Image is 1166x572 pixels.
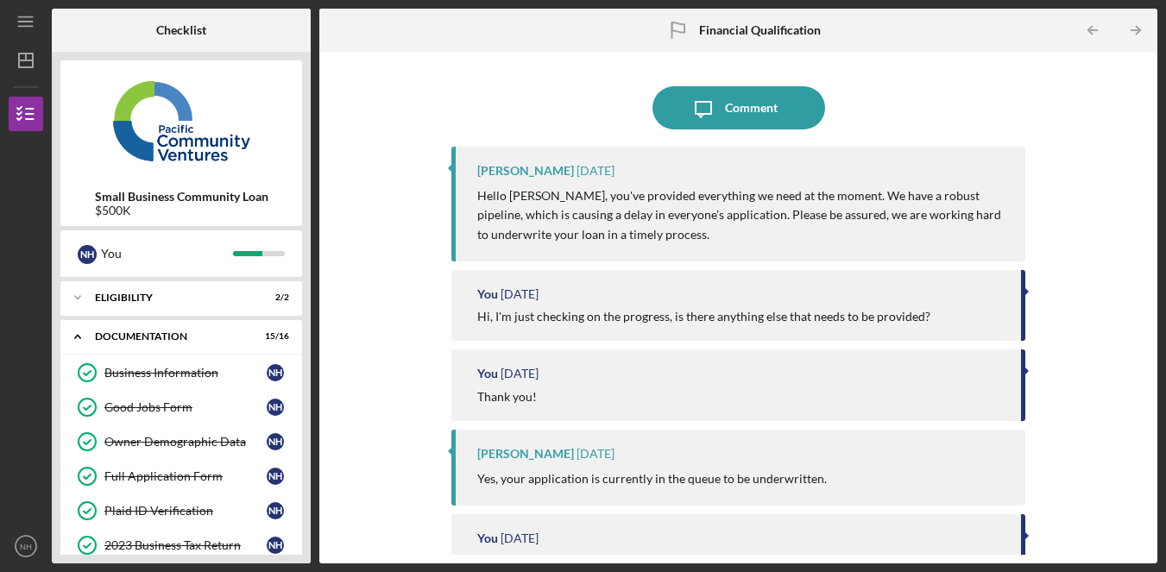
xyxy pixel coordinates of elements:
text: NH [20,542,32,551]
time: 2025-08-12 03:36 [501,287,539,301]
a: Plaid ID VerificationNH [69,493,293,528]
div: [PERSON_NAME] [477,447,574,461]
div: Owner Demographic Data [104,435,267,449]
div: N H [267,502,284,519]
p: Hello [PERSON_NAME], you've provided everything we need at the moment. We have a robust pipeline,... [477,186,1009,244]
time: 2025-07-30 15:30 [501,531,539,545]
div: N H [267,537,284,554]
div: Hi, I'm just checking on the progress, is there anything else that needs to be provided? [477,310,930,324]
time: 2025-07-31 19:50 [501,367,539,380]
div: Full Application Form [104,469,267,483]
div: N H [267,433,284,450]
div: Good Jobs Form [104,400,267,414]
a: Good Jobs FormNH [69,390,293,424]
button: Comment [652,86,825,129]
div: Documentation [95,331,246,342]
div: You [477,287,498,301]
a: Owner Demographic DataNH [69,424,293,459]
div: Thank you! [477,390,537,404]
div: 15 / 16 [258,331,289,342]
time: 2025-08-13 18:51 [577,164,615,178]
a: Full Application FormNH [69,459,293,493]
div: You [477,531,498,545]
b: Small Business Community Loan [95,190,268,204]
img: Product logo [60,69,302,173]
div: N H [78,245,97,264]
div: You [101,239,233,268]
div: 2023 Business Tax Return [104,538,267,552]
div: N H [267,468,284,485]
div: 2 / 2 [258,292,289,303]
b: Checklist [156,23,206,37]
div: You [477,367,498,380]
div: Good morning, was everything done correctly? [477,554,727,568]
div: Eligibility [95,292,246,303]
div: Plaid ID Verification [104,504,267,518]
b: Financial Qualification [699,23,821,37]
div: N H [267,399,284,416]
a: 2023 Business Tax ReturnNH [69,528,293,563]
div: Comment [725,86,778,129]
button: NH [9,529,43,563]
time: 2025-07-31 18:51 [577,447,615,461]
div: Business Information [104,366,267,380]
p: Yes, your application is currently in the queue to be underwritten. [477,469,827,488]
div: N H [267,364,284,381]
a: Business InformationNH [69,355,293,390]
div: $500K [95,204,268,217]
div: [PERSON_NAME] [477,164,574,178]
